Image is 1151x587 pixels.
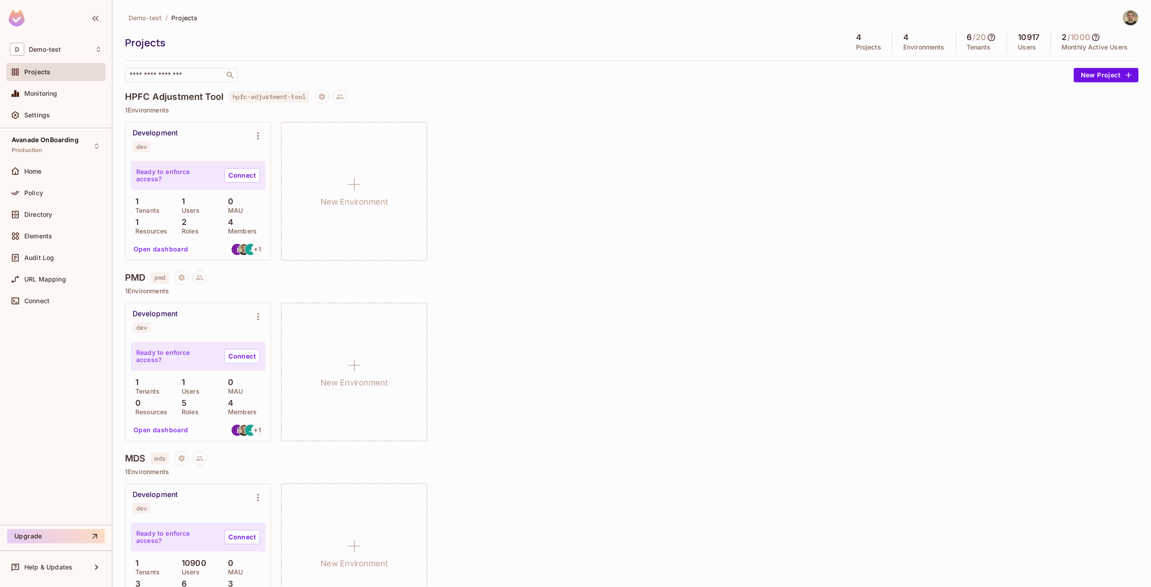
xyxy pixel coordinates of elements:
[223,207,243,214] p: MAU
[136,324,147,331] div: dev
[125,36,841,49] div: Projects
[223,408,257,416] p: Members
[24,68,50,76] span: Projects
[12,147,43,154] span: Production
[321,195,388,209] h1: New Environment
[177,207,200,214] p: Users
[1067,33,1090,42] h5: / 1000
[315,94,329,103] span: Project settings
[24,564,72,571] span: Help & Updates
[131,197,138,206] p: 1
[238,425,250,436] img: jaimeamestiaxpo@gmail.com
[151,272,169,283] span: pmd
[856,33,861,42] h5: 4
[177,388,200,395] p: Users
[24,276,66,283] span: URL Mapping
[223,569,243,576] p: MAU
[967,44,991,51] p: Tenants
[177,378,185,387] p: 1
[131,408,167,416] p: Resources
[129,13,162,22] span: Demo-test
[254,427,261,433] span: + 1
[223,228,257,235] p: Members
[223,388,243,395] p: MAU
[136,505,147,512] div: dev
[131,388,160,395] p: Tenants
[177,218,187,227] p: 2
[177,408,199,416] p: Roles
[249,488,267,506] button: Environment settings
[1018,44,1036,51] p: Users
[24,112,50,119] span: Settings
[249,308,267,326] button: Environment settings
[249,246,253,252] span: J
[136,143,147,150] div: dev
[903,44,945,51] p: Environments
[24,189,43,197] span: Policy
[174,275,189,283] span: Project settings
[131,218,138,227] p: 1
[125,91,223,102] h4: HPFC Adjustment Tool
[232,425,243,436] img: jaime.amestisaez@axpo.com
[856,44,881,51] p: Projects
[223,378,233,387] p: 0
[321,557,388,570] h1: New Environment
[223,559,233,568] p: 0
[165,13,168,22] li: /
[171,13,197,22] span: Projects
[131,228,167,235] p: Resources
[136,349,217,363] p: Ready to enforce access?
[249,127,267,145] button: Environment settings
[125,468,1138,475] p: 1 Environments
[125,453,145,464] h4: MDS
[177,197,185,206] p: 1
[131,207,160,214] p: Tenants
[125,287,1138,295] p: 1 Environments
[131,399,141,408] p: 0
[10,43,24,56] span: D
[232,244,243,255] img: jaime.amestisaez@axpo.com
[24,211,52,218] span: Directory
[133,309,178,318] div: Development
[9,10,25,27] img: SReyMgAAAABJRU5ErkJggg==
[24,297,49,305] span: Connect
[1062,33,1066,42] h5: 2
[223,399,233,408] p: 4
[254,246,261,252] span: + 1
[24,254,54,261] span: Audit Log
[24,233,52,240] span: Elements
[1074,68,1138,82] button: New Project
[177,559,206,568] p: 10900
[29,46,61,53] span: Workspace: Demo-test
[229,91,309,103] span: hpfc-adjustment-tool
[174,456,189,464] span: Project settings
[130,423,192,437] button: Open dashboard
[224,349,260,363] a: Connect
[973,33,986,42] h5: / 20
[223,197,233,206] p: 0
[131,569,160,576] p: Tenants
[224,168,260,183] a: Connect
[223,218,233,227] p: 4
[238,244,250,255] img: jaimeamestiaxpo@gmail.com
[125,272,145,283] h4: PMD
[24,90,58,97] span: Monitoring
[133,129,178,138] div: Development
[12,136,79,143] span: Avanade OnBoarding
[967,33,972,42] h5: 6
[177,399,187,408] p: 5
[125,107,1138,114] p: 1 Environments
[1123,10,1138,25] img: Jaime
[903,33,909,42] h5: 4
[131,378,138,387] p: 1
[177,228,199,235] p: Roles
[151,453,169,464] span: mds
[1018,33,1039,42] h5: 10917
[7,529,105,543] button: Upgrade
[131,559,138,568] p: 1
[177,569,200,576] p: Users
[1062,44,1128,51] p: Monthly Active Users
[136,168,217,183] p: Ready to enforce access?
[224,530,260,544] a: Connect
[136,530,217,544] p: Ready to enforce access?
